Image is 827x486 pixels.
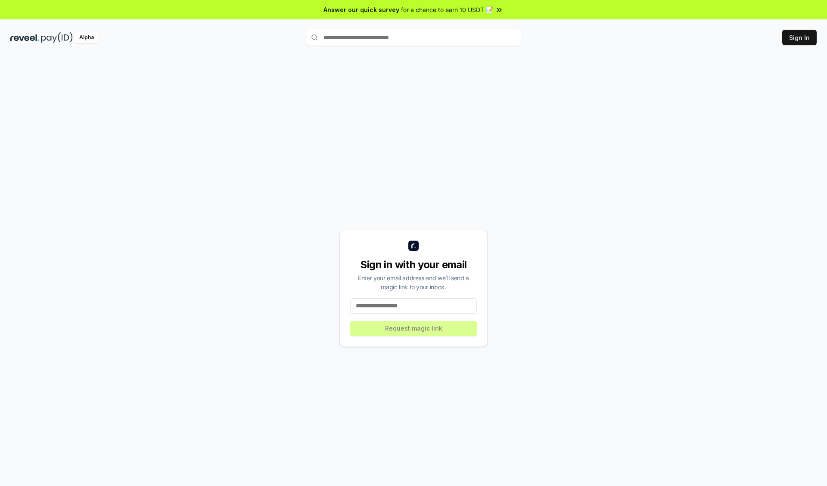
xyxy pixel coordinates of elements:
span: Answer our quick survey [323,5,399,14]
img: logo_small [408,241,419,251]
img: pay_id [41,32,73,43]
span: for a chance to earn 10 USDT 📝 [401,5,493,14]
div: Enter your email address and we’ll send a magic link to your inbox. [350,273,477,291]
img: reveel_dark [10,32,39,43]
div: Sign in with your email [350,258,477,272]
button: Sign In [782,30,817,45]
div: Alpha [75,32,99,43]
